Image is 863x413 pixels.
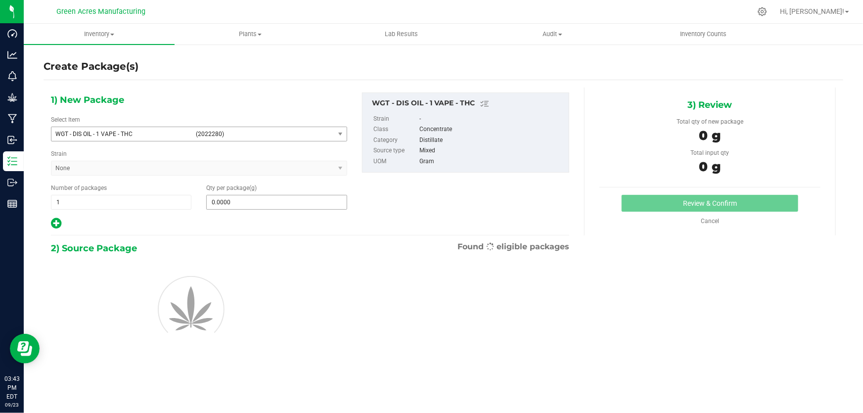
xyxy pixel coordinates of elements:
span: Qty per package [206,184,257,191]
span: select [334,127,347,141]
span: Found eligible packages [457,241,569,253]
input: 0.0000 [207,195,346,209]
inline-svg: Monitoring [7,71,17,81]
label: Strain [373,114,418,125]
div: Manage settings [756,7,769,16]
inline-svg: Inventory [7,156,17,166]
label: UOM [373,156,418,167]
span: Add new output [51,222,61,229]
span: WGT - DIS OIL - 1 VAPE - THC [55,131,190,138]
span: 3) Review [687,97,732,112]
span: Inventory Counts [667,30,740,39]
span: Lab Results [371,30,431,39]
span: Inventory [24,30,175,39]
a: Plants [175,24,325,45]
label: Select Item [51,115,80,124]
a: Inventory Counts [628,24,779,45]
span: 0 g [699,128,721,143]
p: 03:43 PM EDT [4,374,19,401]
a: Lab Results [326,24,477,45]
a: Inventory [24,24,175,45]
div: Mixed [420,145,564,156]
span: Hi, [PERSON_NAME]! [780,7,844,15]
div: Concentrate [420,124,564,135]
span: (g) [249,184,257,191]
p: 09/23 [4,401,19,409]
a: Audit [477,24,628,45]
iframe: Resource center [10,334,40,364]
a: Cancel [701,218,719,225]
inline-svg: Analytics [7,50,17,60]
inline-svg: Grow [7,92,17,102]
label: Class [373,124,418,135]
inline-svg: Outbound [7,178,17,187]
div: Gram [420,156,564,167]
span: Total qty of new package [677,118,743,125]
span: (2022280) [196,131,330,138]
inline-svg: Inbound [7,135,17,145]
input: 1 [51,195,191,209]
span: Audit [477,30,627,39]
div: Distillate [420,135,564,146]
div: WGT - DIS OIL - 1 VAPE - THC [372,98,564,110]
span: Green Acres Manufacturing [56,7,145,16]
label: Category [373,135,418,146]
span: Plants [175,30,325,39]
inline-svg: Manufacturing [7,114,17,124]
span: Total input qty [690,149,729,156]
span: 2) Source Package [51,241,137,256]
div: - [420,114,564,125]
span: 0 g [699,159,721,175]
inline-svg: Dashboard [7,29,17,39]
h4: Create Package(s) [44,59,138,74]
label: Strain [51,149,67,158]
button: Review & Confirm [622,195,799,212]
label: Source type [373,145,418,156]
span: Number of packages [51,184,107,191]
inline-svg: Reports [7,199,17,209]
span: 1) New Package [51,92,124,107]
